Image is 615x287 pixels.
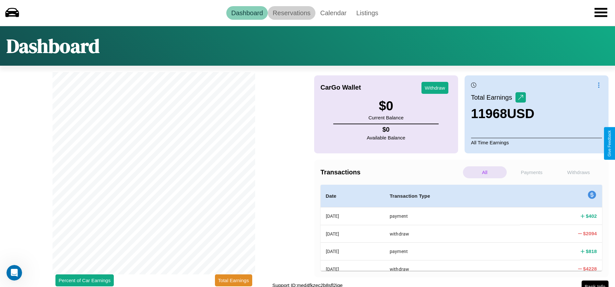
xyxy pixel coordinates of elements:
h4: Date [326,192,379,200]
a: Reservations [268,6,315,20]
p: Total Earnings [471,92,515,103]
h4: $ 402 [586,213,597,219]
h4: $ 0 [367,126,405,133]
p: Current Balance [368,113,403,122]
p: Payments [510,166,554,178]
a: Calendar [315,6,351,20]
th: [DATE] [321,225,384,242]
th: withdraw [384,225,520,242]
th: [DATE] [321,243,384,260]
th: [DATE] [321,260,384,278]
a: Dashboard [226,6,268,20]
p: All Time Earnings [471,138,602,147]
button: Percent of Car Earnings [55,274,114,286]
iframe: Intercom live chat [6,265,22,281]
th: [DATE] [321,207,384,225]
a: Listings [351,6,383,20]
h4: Transaction Type [390,192,515,200]
h1: Dashboard [6,33,100,59]
h4: CarGo Wallet [321,84,361,91]
th: withdraw [384,260,520,278]
h4: $ 4228 [583,265,597,272]
h4: Transactions [321,169,461,176]
h4: $ 818 [586,248,597,255]
h4: $ 2094 [583,230,597,237]
p: Withdraws [557,166,600,178]
th: payment [384,243,520,260]
h3: 11968 USD [471,106,535,121]
div: Give Feedback [607,130,612,157]
h3: $ 0 [368,99,403,113]
button: Withdraw [421,82,448,94]
p: Available Balance [367,133,405,142]
p: All [463,166,507,178]
button: Total Earnings [215,274,252,286]
th: payment [384,207,520,225]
